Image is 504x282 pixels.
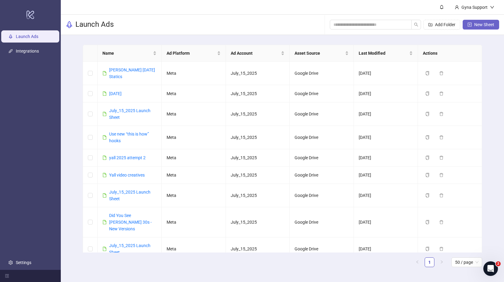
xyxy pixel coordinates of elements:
span: Add Folder [435,22,455,27]
button: right [437,257,447,267]
div: Gyna Support [459,4,490,11]
th: Actions [418,45,482,62]
span: Last Modified [359,50,408,57]
span: copy [425,71,430,75]
td: [DATE] [354,167,418,184]
td: July_15_2025 [226,207,290,237]
li: Next Page [437,257,447,267]
a: Launch Ads [16,34,38,39]
td: Meta [162,184,226,207]
td: Google Drive [290,184,354,207]
span: delete [439,193,444,198]
td: Google Drive [290,102,354,126]
td: Meta [162,62,226,85]
span: delete [439,247,444,251]
td: [DATE] [354,102,418,126]
span: file [102,91,107,96]
a: [DATE] [109,91,122,96]
span: menu-fold [5,274,9,278]
td: Google Drive [290,85,354,102]
td: July_15_2025 [226,62,290,85]
span: Ad Platform [167,50,216,57]
td: July_15_2025 [226,184,290,207]
td: Google Drive [290,167,354,184]
a: Yall video creatives [109,173,145,177]
span: copy [425,247,430,251]
td: [DATE] [354,149,418,167]
span: file [102,193,107,198]
span: copy [425,156,430,160]
td: [DATE] [354,62,418,85]
a: July_15_2025 Launch Sheet [109,190,150,201]
a: [PERSON_NAME] [DATE] Statics [109,67,155,79]
span: Asset Source [295,50,344,57]
td: Google Drive [290,237,354,261]
span: New Sheet [474,22,494,27]
span: delete [439,156,444,160]
span: file [102,135,107,139]
span: left [416,260,419,264]
td: [DATE] [354,237,418,261]
td: Meta [162,167,226,184]
span: copy [425,112,430,116]
h3: Launch Ads [75,20,114,29]
span: delete [439,91,444,96]
a: 1 [425,258,434,267]
td: July_15_2025 [226,237,290,261]
button: Add Folder [423,20,460,29]
span: delete [439,71,444,75]
td: Meta [162,149,226,167]
span: search [414,22,418,27]
span: delete [439,112,444,116]
button: New Sheet [463,20,499,29]
td: [DATE] [354,126,418,149]
a: Integrations [16,49,39,53]
span: copy [425,91,430,96]
td: July_15_2025 [226,149,290,167]
div: Page Size [451,257,482,267]
span: user [455,5,459,9]
td: [DATE] [354,207,418,237]
span: Name [102,50,152,57]
td: July_15_2025 [226,126,290,149]
span: file [102,220,107,224]
a: Did You See [PERSON_NAME] 30s - New Versions [109,213,152,231]
span: copy [425,193,430,198]
a: July_15_2025 Launch Sheet [109,108,150,120]
a: July_15_2025 Launch Sheet [109,243,150,255]
th: Ad Account [226,45,290,62]
span: copy [425,135,430,139]
span: delete [439,135,444,139]
span: rocket [66,21,73,28]
span: right [440,260,444,264]
td: Meta [162,126,226,149]
a: yall 2025 attempt 2 [109,155,146,160]
td: July_15_2025 [226,102,290,126]
td: Meta [162,237,226,261]
span: file [102,71,107,75]
span: 2 [496,261,501,266]
td: July_15_2025 [226,167,290,184]
iframe: Intercom live chat [483,261,498,276]
td: July_15_2025 [226,85,290,102]
button: left [413,257,422,267]
td: Google Drive [290,126,354,149]
a: Use new “this is how” hooks [109,132,149,143]
span: delete [439,173,444,177]
th: Name [98,45,162,62]
span: delete [439,220,444,224]
span: folder-add [428,22,433,27]
td: [DATE] [354,85,418,102]
span: file [102,156,107,160]
span: file [102,173,107,177]
span: plus-square [468,22,472,27]
th: Asset Source [290,45,354,62]
td: Google Drive [290,207,354,237]
th: Last Modified [354,45,418,62]
span: Ad Account [231,50,280,57]
li: 1 [425,257,434,267]
td: Meta [162,85,226,102]
span: copy [425,173,430,177]
span: file [102,247,107,251]
span: 50 / page [455,258,478,267]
